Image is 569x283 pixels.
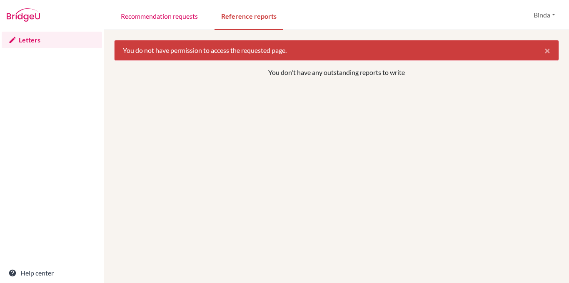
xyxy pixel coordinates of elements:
a: Letters [2,32,102,48]
button: Binda [530,7,559,23]
span: × [544,44,550,56]
button: Close [536,40,559,60]
p: You don't have any outstanding reports to write [157,67,516,77]
a: Help center [2,265,102,281]
a: Recommendation requests [114,1,205,30]
a: Reference reports [215,1,283,30]
div: You do not have permission to access the requested page. [114,40,559,61]
img: Bridge-U [7,8,40,22]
